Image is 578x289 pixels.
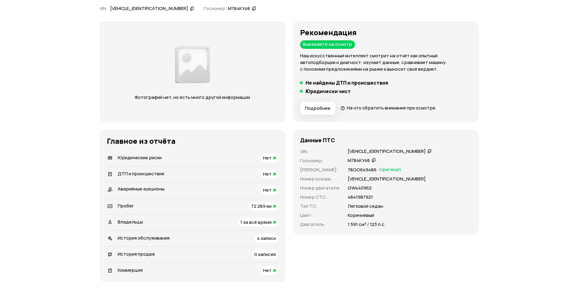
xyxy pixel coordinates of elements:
[300,221,340,228] p: Двигатель :
[118,251,155,257] span: История продаж
[240,219,272,225] span: 1 за всё время
[300,166,340,173] p: [PERSON_NAME] :
[129,94,256,101] p: Фотографий нет, но есть много другой информации
[300,203,340,210] p: Тип ТС :
[118,267,143,273] span: Коммерция
[300,157,340,164] p: Госномер :
[118,235,170,241] span: История обслуживания
[118,154,162,161] span: Юридические риски
[204,5,227,12] span: Госномер:
[107,137,278,145] h3: Главное из отчёта
[300,137,335,143] h4: Данные ПТС
[100,5,108,12] span: VIN :
[348,176,426,182] p: [VEHICLE_IDENTIFICATION_NUMBER]
[257,235,276,241] span: 4 записи
[379,166,401,173] span: Оригинал
[263,155,272,161] span: Нет
[305,105,330,111] span: Подробнее
[263,171,272,177] span: Нет
[118,170,164,177] span: ДТП и происшествия
[118,186,164,192] span: Аварийные аукционы
[348,185,372,191] p: GW440962
[300,148,340,155] p: VIN :
[348,157,370,164] div: М784КУ48
[300,185,340,191] p: Номер двигателя :
[300,176,340,182] p: Номер кузова :
[263,187,272,193] span: Нет
[300,194,340,200] p: Номер СТС :
[348,166,377,173] p: 78ОО649486
[118,203,134,209] span: Пробег
[300,40,355,49] div: Выезжайте на осмотр
[347,105,435,111] span: На что обратить внимание при осмотре
[348,194,373,200] p: 4841987921
[263,267,272,274] span: Нет
[118,219,143,225] span: Владельцы
[254,251,276,257] span: 0 записей
[340,105,436,111] a: На что обратить внимание при осмотре
[300,102,336,115] button: Подробнее
[348,221,386,228] p: 1 591 см³ / 123 л.с.
[251,203,272,209] span: 72 289 км
[348,148,426,155] div: [VEHICLE_IDENTIFICATION_NUMBER]
[306,80,388,86] h5: Не найдены ДТП и происшествия
[300,28,472,37] h3: Рекомендация
[300,52,472,72] p: Наш искусственный интеллект смотрит на отчёт как опытный автоподборщик и диагност: изучает данные...
[173,42,211,87] img: d89e54fb62fcf1f0.png
[306,88,351,94] h5: Юридически чист
[348,212,374,219] p: Коричневый
[110,5,188,12] div: [VEHICLE_IDENTIFICATION_NUMBER]
[228,5,250,12] div: М784КУ48
[348,203,383,210] p: Легковой седан
[300,212,340,219] p: Цвет :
